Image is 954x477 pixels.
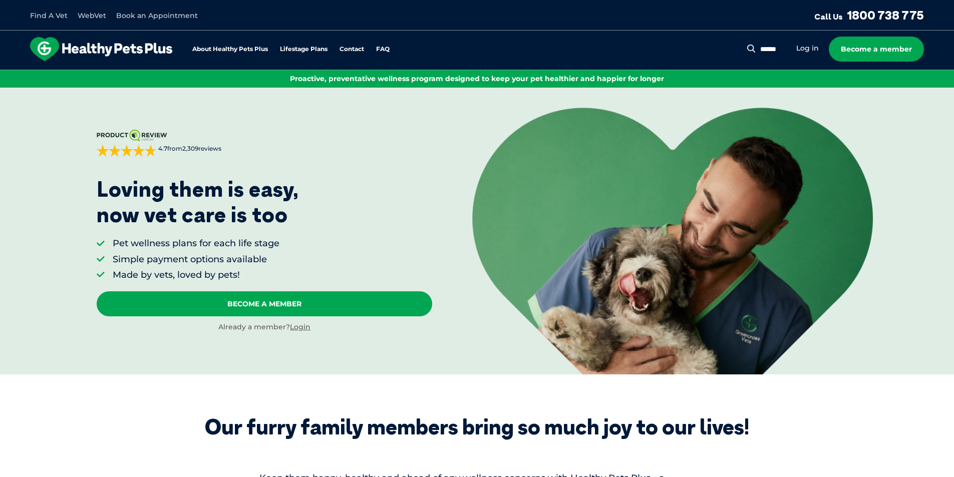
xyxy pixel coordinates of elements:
a: Become A Member [97,291,432,316]
a: Log in [796,44,819,53]
span: from [157,145,221,153]
a: Book an Appointment [116,11,198,20]
li: Pet wellness plans for each life stage [113,237,279,250]
li: Simple payment options available [113,253,279,266]
button: Search [745,44,758,54]
img: hpp-logo [30,37,172,61]
img: <p>Loving them is easy, <br /> now vet care is too</p> [472,108,873,374]
a: Call Us1800 738 775 [814,8,924,23]
a: About Healthy Pets Plus [192,46,268,53]
a: WebVet [78,11,106,20]
div: Already a member? [97,322,432,332]
a: Become a member [829,37,924,62]
a: Contact [340,46,364,53]
span: 2,309 reviews [182,145,221,152]
a: FAQ [376,46,390,53]
a: Lifestage Plans [280,46,328,53]
span: Call Us [814,12,843,22]
a: Find A Vet [30,11,68,20]
p: Loving them is easy, now vet care is too [97,177,299,227]
strong: 4.7 [158,145,167,152]
li: Made by vets, loved by pets! [113,269,279,281]
span: Proactive, preventative wellness program designed to keep your pet healthier and happier for longer [290,74,664,83]
div: Our furry family members bring so much joy to our lives! [205,414,749,439]
a: 4.7from2,309reviews [97,130,432,157]
a: Login [290,322,310,331]
div: 4.7 out of 5 stars [97,145,157,157]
